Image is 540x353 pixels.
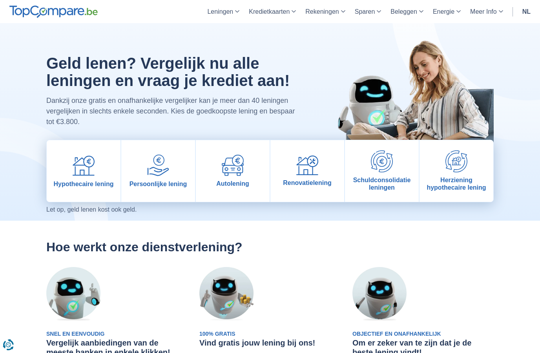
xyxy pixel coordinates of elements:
[216,180,249,187] span: Autolening
[47,140,120,202] a: Hypothecaire lening
[130,180,187,188] span: Persoonlijke lening
[199,338,341,348] h3: Vind gratis jouw lening bij ons!
[348,176,416,191] span: Schuldconsolidatie leningen
[270,140,344,202] a: Renovatielening
[222,155,244,176] img: Autolening
[54,180,114,188] span: Hypothecaire lening
[46,267,100,321] img: Snel en eenvoudig
[46,331,104,337] span: Snel en eenvoudig
[445,150,467,172] img: Herziening hypothecaire lening
[73,154,95,176] img: Hypothecaire lening
[9,5,98,18] img: TopCompare
[196,140,270,202] a: Autolening
[296,155,318,176] img: Renovatielening
[199,331,235,337] span: 100% gratis
[420,140,493,202] a: Herziening hypothecaire lening
[283,179,332,187] span: Renovatielening
[352,267,407,321] img: Objectief en onafhankelijk
[121,140,195,202] a: Persoonlijke lening
[321,23,494,174] img: image-hero
[46,240,494,254] h2: Hoe werkt onze dienstverlening?
[423,176,490,191] span: Herziening hypothecaire lening
[46,95,303,127] p: Dankzij onze gratis en onafhankelijke vergelijker kan je meer dan 40 leningen vergelijken in slec...
[199,267,254,321] img: 100% gratis
[371,150,393,172] img: Schuldconsolidatie leningen
[345,140,419,202] a: Schuldconsolidatie leningen
[46,55,303,89] h1: Geld lenen? Vergelijk nu alle leningen en vraag je krediet aan!
[147,154,169,176] img: Persoonlijke lening
[352,331,441,337] span: Objectief en onafhankelijk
